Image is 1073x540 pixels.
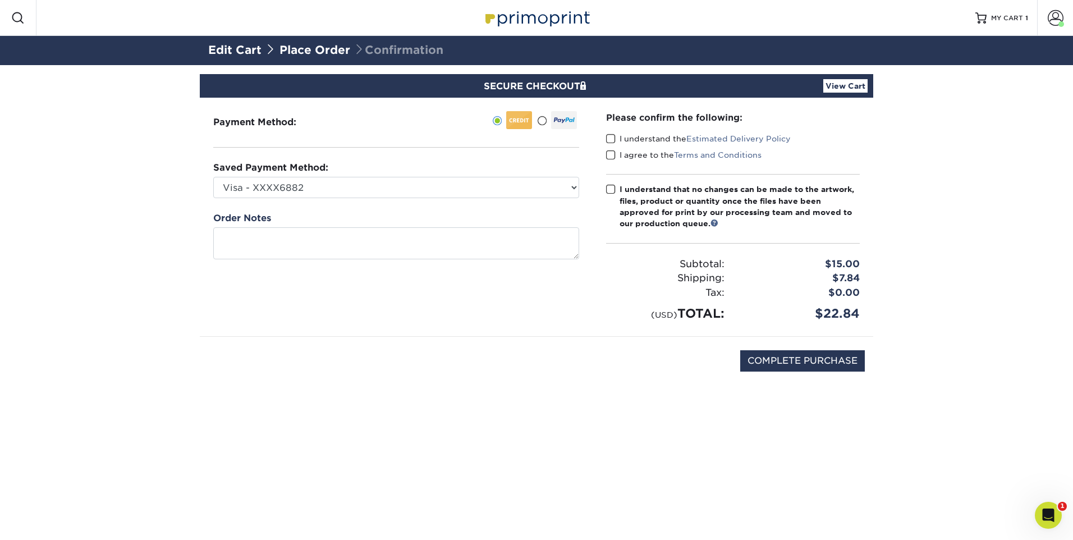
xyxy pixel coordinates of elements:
[606,111,860,124] div: Please confirm the following:
[480,6,593,30] img: Primoprint
[1035,502,1062,529] iframe: Intercom live chat
[598,257,733,272] div: Subtotal:
[598,304,733,323] div: TOTAL:
[279,43,350,57] a: Place Order
[733,271,868,286] div: $7.84
[823,79,868,93] a: View Cart
[1058,502,1067,511] span: 1
[740,350,865,372] input: COMPLETE PURCHASE
[598,286,733,300] div: Tax:
[213,212,271,225] label: Order Notes
[733,286,868,300] div: $0.00
[1025,14,1028,22] span: 1
[484,81,589,91] span: SECURE CHECKOUT
[213,161,328,175] label: Saved Payment Method:
[606,133,791,144] label: I understand the
[606,149,762,161] label: I agree to the
[674,150,762,159] a: Terms and Conditions
[598,271,733,286] div: Shipping:
[651,310,677,319] small: (USD)
[208,350,264,383] img: DigiCert Secured Site Seal
[213,117,324,127] h3: Payment Method:
[991,13,1023,23] span: MY CART
[686,134,791,143] a: Estimated Delivery Policy
[620,184,860,230] div: I understand that no changes can be made to the artwork, files, product or quantity once the file...
[354,43,443,57] span: Confirmation
[733,304,868,323] div: $22.84
[208,43,262,57] a: Edit Cart
[3,506,95,536] iframe: Google Customer Reviews
[733,257,868,272] div: $15.00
